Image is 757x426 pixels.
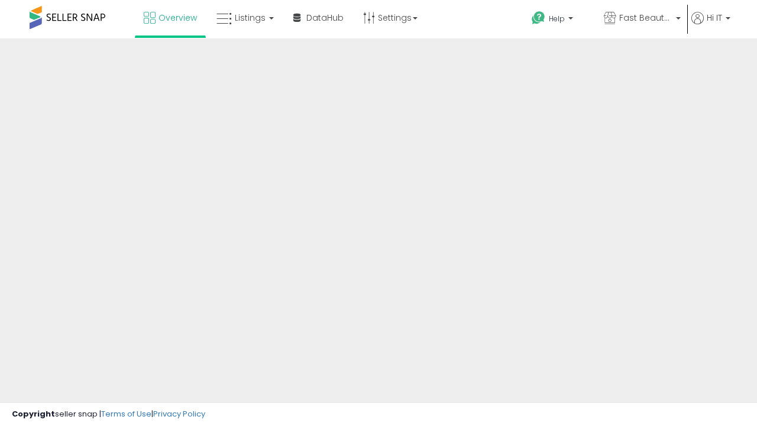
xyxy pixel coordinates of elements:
[12,408,55,419] strong: Copyright
[306,12,344,24] span: DataHub
[158,12,197,24] span: Overview
[153,408,205,419] a: Privacy Policy
[235,12,266,24] span: Listings
[707,12,722,24] span: Hi IT
[522,2,593,38] a: Help
[531,11,546,25] i: Get Help
[691,12,730,38] a: Hi IT
[101,408,151,419] a: Terms of Use
[619,12,672,24] span: Fast Beauty ([GEOGRAPHIC_DATA])
[549,14,565,24] span: Help
[12,409,205,420] div: seller snap | |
